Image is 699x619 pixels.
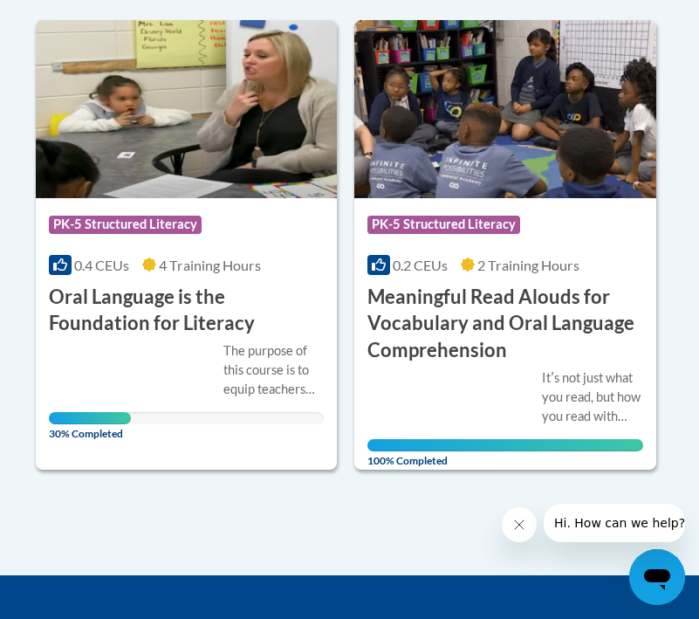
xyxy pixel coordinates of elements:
h3: Oral Language is the Foundation for Literacy [49,284,325,338]
a: Course LogoPK-5 Structured Literacy0.2 CEUs2 Training Hours Meaningful Read Alouds for Vocabulary... [354,20,656,469]
div: Your progress [49,412,132,424]
span: 2 Training Hours [477,257,579,273]
span: PK-5 Structured Literacy [367,216,520,233]
iframe: Button to launch messaging window [629,549,685,605]
span: 0.4 CEUs [74,257,129,273]
iframe: Message from company [544,504,685,542]
span: 0.2 CEUs [393,257,448,273]
img: Course Logo [354,20,656,198]
iframe: Close message [502,507,537,542]
img: Course Logo [36,20,338,198]
span: 100% Completed [367,439,643,467]
div: Itʹs not just what you read, but how you read with students that counts! Learn how you can make y... [542,368,643,426]
span: 4 Training Hours [159,257,261,273]
h3: Meaningful Read Alouds for Vocabulary and Oral Language Comprehension [367,284,643,364]
div: The purpose of this course is to equip teachers with the knowledge of the components of oral lang... [223,341,325,399]
div: Your progress [367,439,643,451]
span: 30% Completed [49,412,132,440]
span: PK-5 Structured Literacy [49,216,202,233]
a: Course LogoPK-5 Structured Literacy0.4 CEUs4 Training Hours Oral Language is the Foundation for L... [36,20,338,469]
